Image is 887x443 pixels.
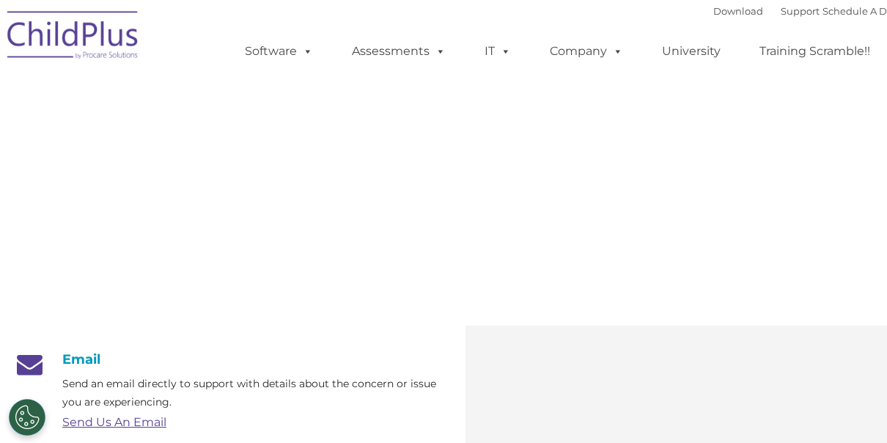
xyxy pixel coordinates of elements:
[745,37,885,66] a: Training Scramble!!
[781,5,820,17] a: Support
[337,37,460,66] a: Assessments
[230,37,328,66] a: Software
[713,5,763,17] a: Download
[11,351,443,367] h4: Email
[535,37,638,66] a: Company
[470,37,526,66] a: IT
[647,37,735,66] a: University
[62,375,443,411] p: Send an email directly to support with details about the concern or issue you are experiencing.
[62,415,166,429] a: Send Us An Email
[9,399,45,436] button: Cookies Settings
